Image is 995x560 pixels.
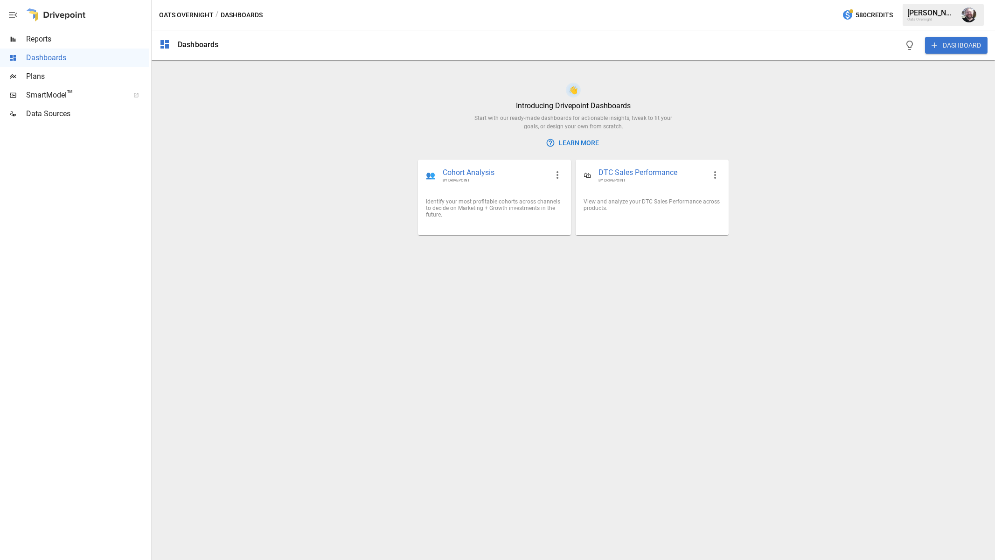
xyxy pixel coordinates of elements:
[907,8,956,17] div: [PERSON_NAME]
[598,168,706,178] span: DTC Sales Performance
[159,9,214,21] button: Oats Overnight
[598,178,706,183] span: BY DRIVEPOINT
[569,86,578,95] div: 👋
[178,40,219,49] div: Dashboards
[26,71,149,82] span: Plans
[26,52,149,63] span: Dashboards
[426,171,435,180] div: 👥
[443,178,548,183] span: BY DRIVEPOINT
[961,7,976,22] img: Thomas Keller
[26,90,123,101] span: SmartModel
[584,198,721,211] div: View and analyze your DTC Sales Performance across products.
[216,9,219,21] div: /
[67,88,73,100] span: ™
[426,198,563,218] div: Identify your most profitable cohorts across channels to decide on Marketing + Growth investments...
[956,2,982,28] button: Thomas Keller
[544,134,603,152] button: Learn More
[907,17,956,21] div: Oats Overnight
[516,101,631,110] div: Introducing Drivepoint Dashboards
[26,34,149,45] span: Reports
[856,9,893,21] span: 580 Credits
[584,171,591,180] div: 🛍
[443,168,548,178] span: Cohort Analysis
[467,114,680,131] div: Start with our ready-made dashboards for actionable insights, tweak to fit your goals, or design ...
[838,7,897,24] button: 580Credits
[925,37,988,54] button: DASHBOARD
[26,108,149,119] span: Data Sources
